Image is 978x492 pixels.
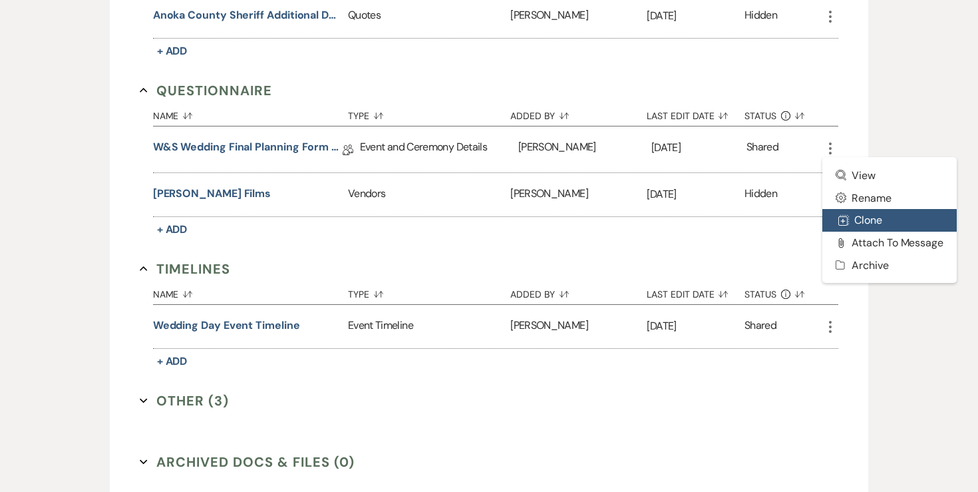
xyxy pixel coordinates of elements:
[153,220,192,239] button: + Add
[822,254,957,277] button: Archive
[822,232,957,254] button: Attach to Message
[822,209,957,232] button: Clone
[157,222,188,236] span: + Add
[153,279,348,304] button: Name
[360,126,518,172] div: Event and Ceremony Details
[140,81,272,101] button: Questionnaire
[157,44,188,58] span: + Add
[744,111,776,121] span: Status
[348,101,510,126] button: Type
[647,7,744,25] p: [DATE]
[157,354,188,368] span: + Add
[744,186,777,204] div: Hidden
[348,279,510,304] button: Type
[822,186,957,209] button: Rename
[348,173,510,216] div: Vendors
[510,173,647,216] div: [PERSON_NAME]
[153,352,192,371] button: + Add
[746,139,778,160] div: Shared
[647,318,744,335] p: [DATE]
[647,101,744,126] button: Last Edit Date
[518,126,651,172] div: [PERSON_NAME]
[153,318,300,334] button: Wedding Day Event Timeline
[822,164,957,186] a: View
[744,279,822,304] button: Status
[651,139,746,156] p: [DATE]
[744,101,822,126] button: Status
[744,7,777,25] div: Hidden
[647,186,744,203] p: [DATE]
[140,391,229,411] button: Other (3)
[744,318,776,336] div: Shared
[510,279,647,304] button: Added By
[348,305,510,348] div: Event Timeline
[153,139,343,160] a: W&S Wedding Final Planning Form - [PERSON_NAME] & [PERSON_NAME]
[153,186,271,202] button: [PERSON_NAME] Films
[647,279,744,304] button: Last Edit Date
[140,452,355,472] button: Archived Docs & Files (0)
[153,101,348,126] button: Name
[153,42,192,61] button: + Add
[510,305,647,348] div: [PERSON_NAME]
[510,101,647,126] button: Added By
[140,259,230,279] button: Timelines
[153,7,343,23] button: Anoka County Sheriff Additional Duty Rates
[744,290,776,299] span: Status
